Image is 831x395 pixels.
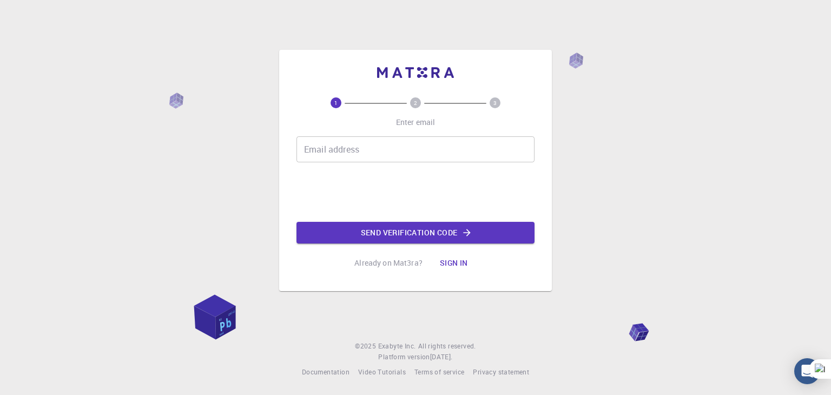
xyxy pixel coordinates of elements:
span: Exabyte Inc. [378,341,416,350]
button: Send verification code [296,222,535,243]
button: Sign in [431,252,477,274]
span: Platform version [378,352,430,363]
span: © 2025 [355,341,378,352]
span: Video Tutorials [358,367,406,376]
span: [DATE] . [430,352,453,361]
iframe: reCAPTCHA [333,171,498,213]
div: Open Intercom Messenger [794,358,820,384]
a: Privacy statement [473,367,529,378]
p: Already on Mat3ra? [354,258,423,268]
a: Terms of service [414,367,464,378]
text: 2 [414,99,417,107]
span: Privacy statement [473,367,529,376]
a: Video Tutorials [358,367,406,378]
a: Exabyte Inc. [378,341,416,352]
span: All rights reserved. [418,341,476,352]
span: Terms of service [414,367,464,376]
span: Documentation [302,367,349,376]
text: 3 [493,99,497,107]
a: Documentation [302,367,349,378]
a: [DATE]. [430,352,453,363]
text: 1 [334,99,338,107]
p: Enter email [396,117,436,128]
